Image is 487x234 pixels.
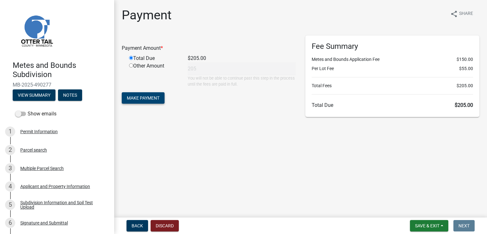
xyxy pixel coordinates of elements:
[453,220,475,231] button: Next
[13,82,101,88] span: MB-2025-490277
[127,220,148,231] button: Back
[13,89,55,101] button: View Summary
[122,8,172,23] h1: Payment
[20,129,58,134] div: Permit Information
[124,55,183,62] div: Total Due
[20,148,47,152] div: Parcel search
[455,102,473,108] span: $205.00
[410,220,448,231] button: Save & Exit
[5,181,15,192] div: 4
[13,7,60,54] img: Otter Tail County, Minnesota
[5,145,15,155] div: 2
[20,166,64,171] div: Multiple Parcel Search
[450,10,458,18] i: share
[124,62,183,87] div: Other Amount
[5,127,15,137] div: 1
[151,220,179,231] button: Discard
[13,61,109,79] h4: Metes and Bounds Subdivision
[20,184,90,189] div: Applicant and Property Information
[58,93,82,98] wm-modal-confirm: Notes
[5,218,15,228] div: 6
[183,55,301,62] div: $205.00
[312,102,473,108] h6: Total Due
[15,110,56,118] label: Show emails
[132,223,143,228] span: Back
[459,10,473,18] span: Share
[20,221,68,225] div: Signature and Submittal
[122,92,165,104] button: Make Payment
[5,163,15,173] div: 3
[458,223,470,228] span: Next
[13,93,55,98] wm-modal-confirm: Summary
[117,44,301,52] div: Payment Amount
[415,223,439,228] span: Save & Exit
[457,82,473,89] span: $205.00
[457,56,473,63] span: $150.00
[445,8,478,20] button: shareShare
[20,200,104,209] div: Subdivision Information and Soil Test Upload
[5,200,15,210] div: 5
[312,65,473,72] li: Per Lot Fee
[127,95,159,101] span: Make Payment
[312,42,473,51] h6: Fee Summary
[312,56,473,63] li: Metes and Bounds Application Fee
[459,65,473,72] span: $55.00
[312,82,473,89] li: Total Fees
[58,89,82,101] button: Notes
